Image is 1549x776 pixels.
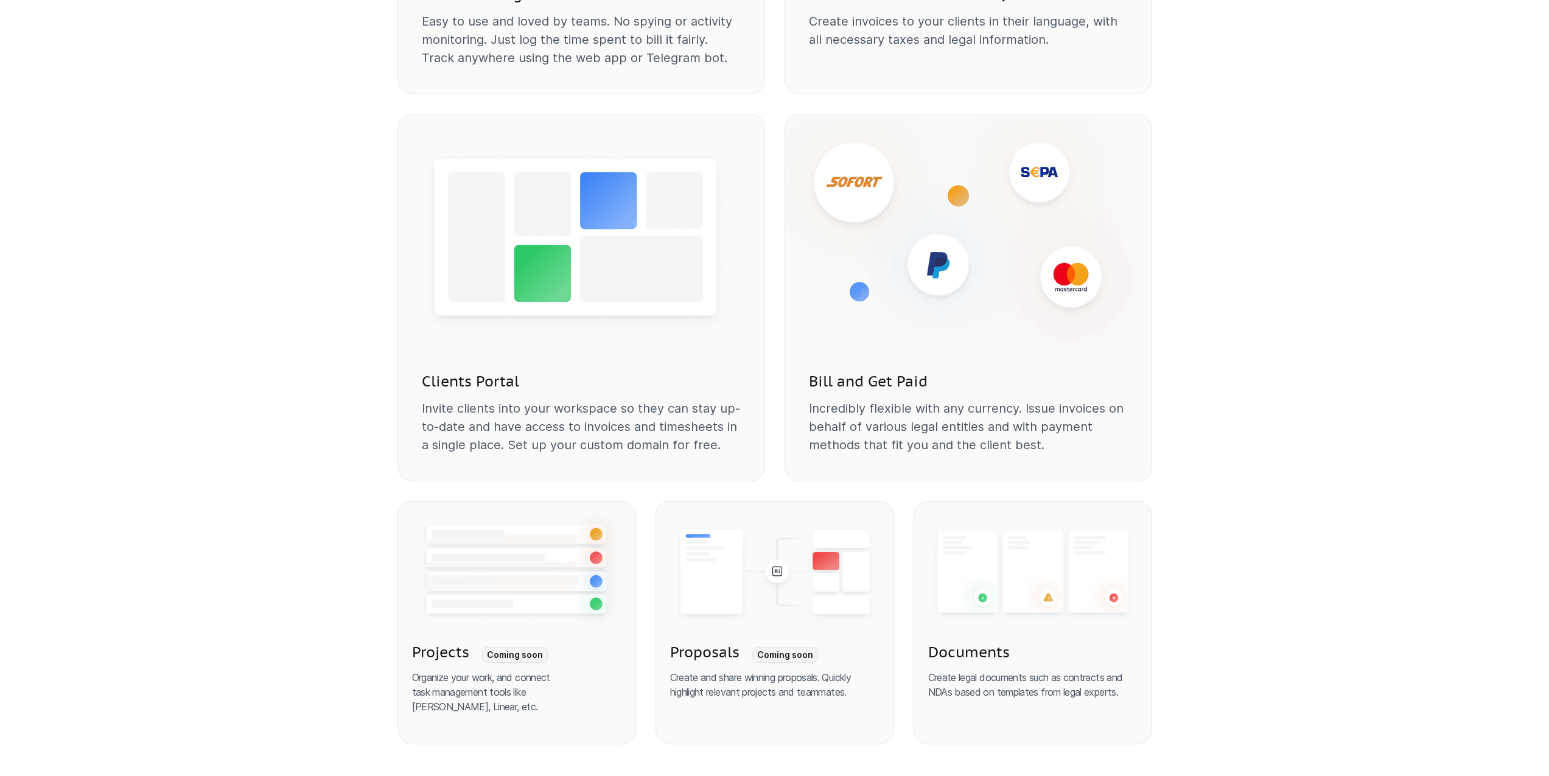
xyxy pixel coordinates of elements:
[422,399,741,454] p: Invite clients into your workspace so they can stay up-to-date and have access to invoices and ti...
[670,642,740,663] h3: Proposals
[928,670,1138,699] p: Create legal documents such as contracts and NDAs based on templates from legal experts.
[928,642,1010,663] h3: Documents
[809,12,1128,49] p: Create invoices to your clients in their language, with all necessary taxes and legal information.
[757,649,813,660] p: Coming soon
[809,371,928,392] h3: Bill and Get Paid
[670,670,879,699] p: Create and share winning proposals. Quickly highlight relevant projects and teammates.
[422,371,519,392] h3: Clients Portal
[422,12,741,67] p: Easy to use and loved by teams. No spying or activity monitoring. Just log the time spent to bill...
[412,670,621,714] p: Organize your work, and connect task management tools like [PERSON_NAME], Linear, etc.
[487,649,543,660] p: Coming soon
[809,399,1128,454] p: Incredibly flexible with any currency. Issue invoices on behalf of various legal entities and wit...
[412,642,469,663] h3: Projects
